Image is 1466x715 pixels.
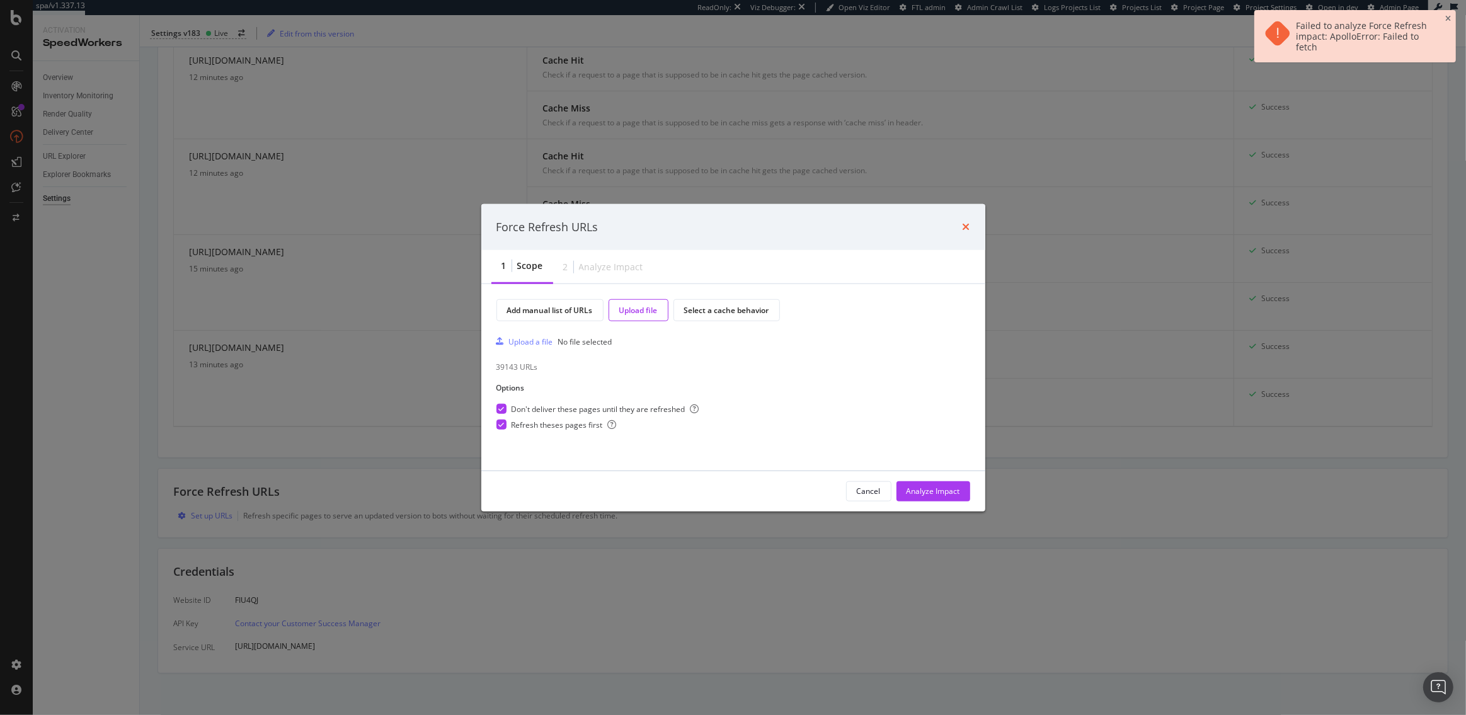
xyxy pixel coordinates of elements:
[907,486,960,496] div: Analyze Impact
[496,219,598,235] div: Force Refresh URLs
[512,403,699,414] span: Don't deliver these pages until they are refreshed
[1445,15,1451,23] div: close toast
[619,305,658,316] div: Upload file
[563,261,568,273] div: 2
[496,331,553,352] button: Upload a file
[496,382,525,393] div: Options
[579,261,643,273] div: Analyze Impact
[684,305,769,316] div: Select a cache behavior
[1296,20,1433,52] div: Failed to analyze Force Refresh impact: ApolloError: Failed to fetch
[896,481,970,501] button: Analyze Impact
[481,203,985,511] div: modal
[512,420,617,430] span: Refresh theses pages first
[857,486,881,496] div: Cancel
[1423,672,1453,702] div: Open Intercom Messenger
[558,336,612,347] div: No file selected
[963,219,970,235] div: times
[846,481,891,501] button: Cancel
[501,260,507,272] div: 1
[507,305,593,316] div: Add manual list of URLs
[509,336,553,347] div: Upload a file
[517,260,543,272] div: Scope
[496,362,970,372] div: 39143 URLs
